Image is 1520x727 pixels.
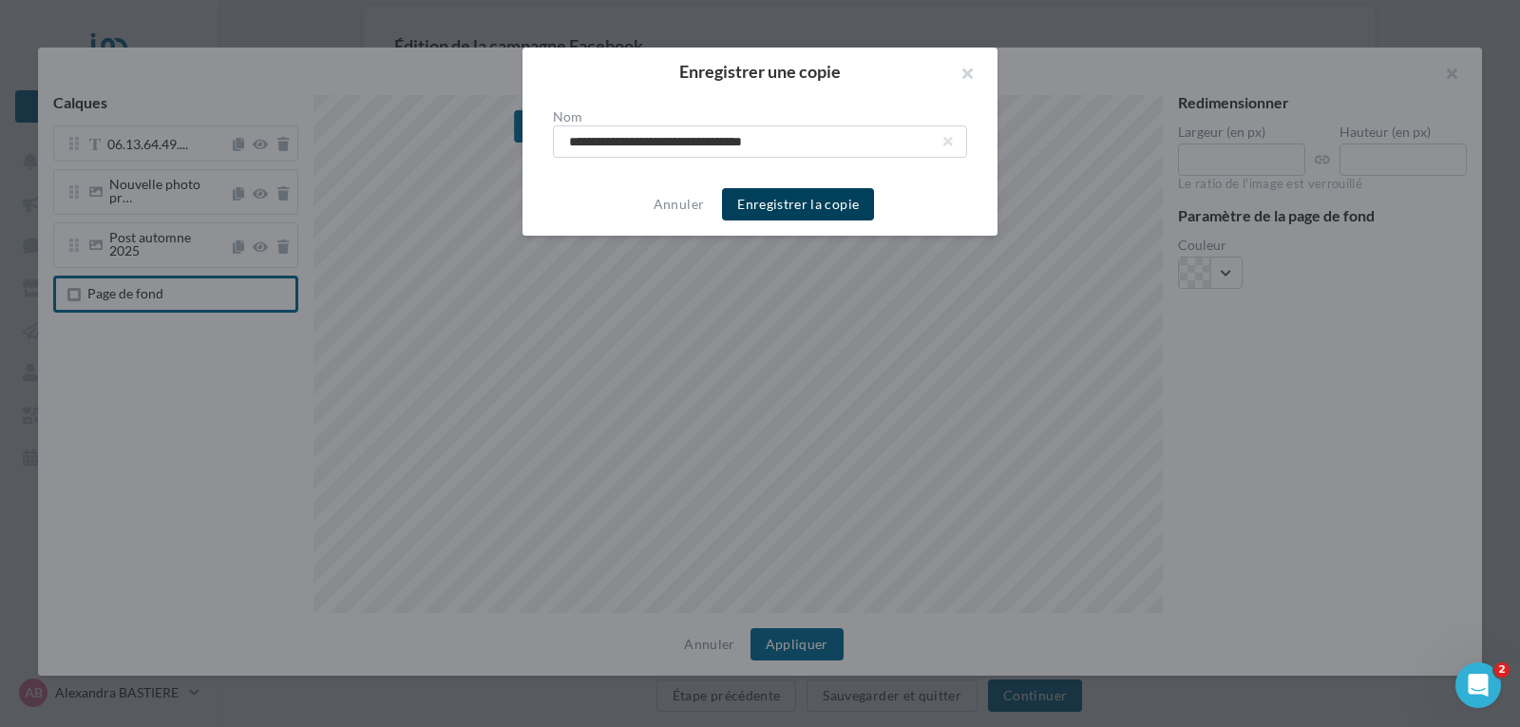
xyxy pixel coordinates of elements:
[722,188,874,220] button: Enregistrer la copie
[646,193,712,216] button: Annuler
[1494,662,1510,678] span: 2
[553,63,967,80] h2: Enregistrer une copie
[1455,662,1501,708] iframe: Intercom live chat
[553,110,967,124] label: Nom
